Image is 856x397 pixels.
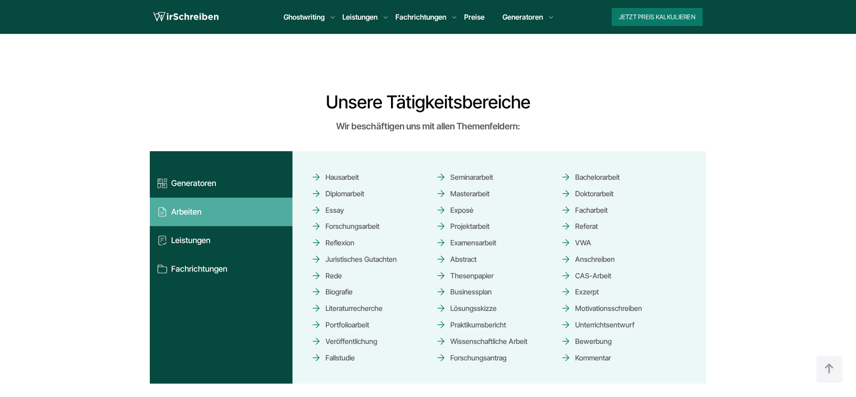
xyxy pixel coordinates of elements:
a: Projektarbeit [436,219,490,234]
img: Generatoren [157,178,168,189]
span: Lösungsskizze [436,301,497,316]
button: Generatoren [150,169,292,198]
a: Diplomarbeit [311,186,364,201]
span: Exzerpt [560,284,599,300]
span: Forschungsantrag [436,350,506,365]
a: Reflexion [311,235,354,251]
a: Juristisches Gutachten [311,251,397,267]
a: Seminararbeit [436,170,493,185]
a: Forschungsarbeit [311,219,379,234]
button: Jetzt Preis kalkulieren [612,8,703,26]
span: Fallstudie [311,350,355,365]
a: Masterarbeit [436,186,490,201]
img: Arbeiten [157,207,168,217]
a: Examensarbeit [436,235,496,251]
img: Fachrichtungen [157,264,168,274]
span: Thesenpapier [436,268,494,283]
span: Rede [311,268,342,283]
h2: Unsere Tätigkeitsbereiche [150,91,706,113]
span: CAS-Arbeit [560,268,611,283]
a: Referat [560,219,598,234]
a: Doktorarbeit [560,186,613,201]
a: Ghostwriting [284,12,325,22]
a: Preise [464,12,485,21]
span: Portfolioarbeit [311,317,369,333]
span: Wissenschaftliche Arbeit [436,333,527,349]
a: Bachelorarbeit [560,170,620,185]
span: Unterrichtsentwurf [560,317,634,333]
a: Generatoren [502,12,543,22]
a: Facharbeit [560,202,608,218]
span: Businessplan [436,284,492,300]
span: Anschreiben [560,251,615,267]
div: Wir beschäftigen uns mit allen Themenfeldern: [150,119,706,133]
span: Veröffentlichung [311,333,377,349]
a: Motivationsschreiben [560,301,642,316]
span: Kommentar [560,350,611,365]
a: Hausarbeit [311,170,359,185]
a: VWA [560,235,591,251]
span: Praktikumsbericht [436,317,506,333]
a: Leistungen [342,12,378,22]
img: button top [816,356,843,382]
span: Abstract [436,251,477,267]
img: Leistungen [157,235,168,246]
a: Fachrichtungen [395,12,446,22]
a: Essay [311,202,344,218]
button: Fachrichtungen [150,255,292,283]
button: Leistungen [150,226,292,255]
a: Exposé [436,202,473,218]
img: logo wirschreiben [153,10,218,24]
button: Arbeiten [150,198,292,226]
span: Literaturrecherche [311,301,383,316]
span: Biografie [311,284,353,300]
span: Bewerbung [560,333,612,349]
